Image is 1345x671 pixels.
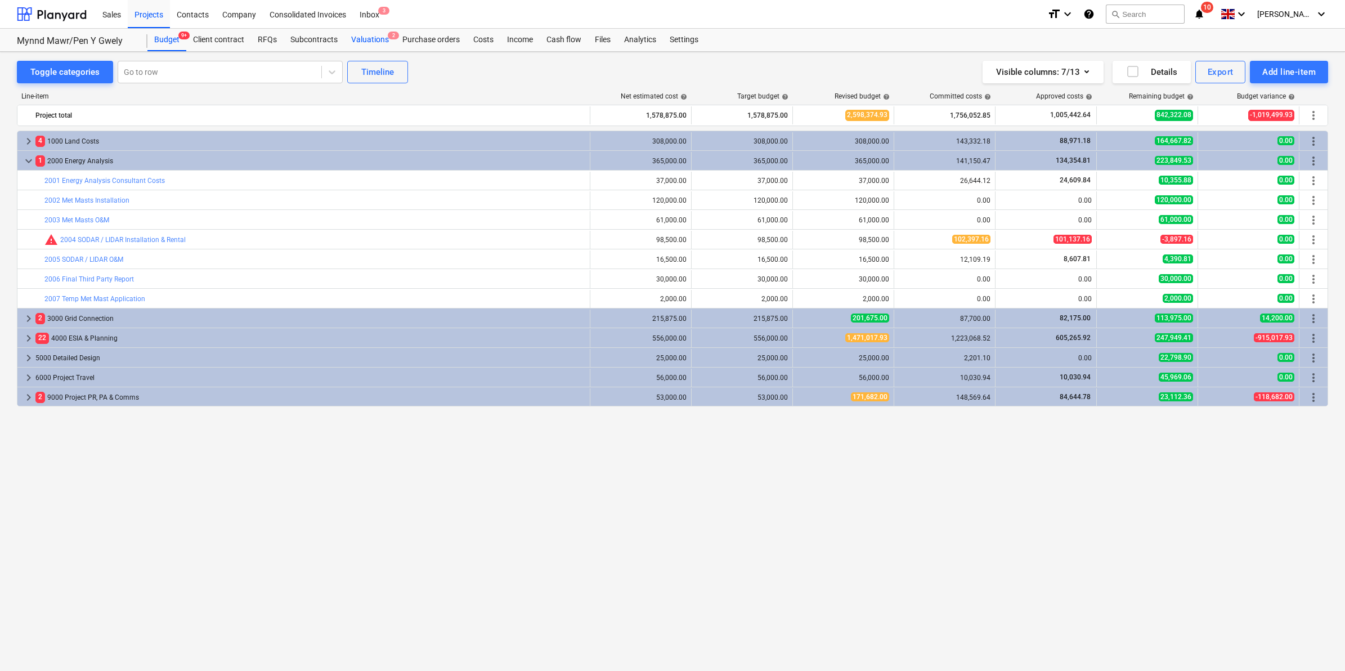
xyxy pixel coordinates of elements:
span: Committed costs exceed revised budget [44,233,58,247]
div: Toggle categories [30,65,100,79]
div: 2,000.00 [696,295,788,303]
div: 0.00 [899,275,990,283]
span: [PERSON_NAME] [1257,10,1313,19]
div: Files [588,29,617,51]
div: 26,644.12 [899,177,990,185]
div: Budget [147,29,186,51]
div: Export [1208,65,1234,79]
span: bar_chart [574,255,583,264]
a: Valuations2 [344,29,396,51]
span: -915,017.93 [1254,333,1294,342]
span: help [779,93,788,100]
div: Line-item [17,92,591,100]
div: Target budget [737,92,788,100]
a: Cash flow [540,29,588,51]
div: 61,000.00 [797,216,889,224]
span: 82,175.00 [1059,314,1092,322]
span: More actions [1307,292,1320,306]
span: 4,390.81 [1163,254,1193,263]
div: 30,000.00 [696,275,788,283]
span: bar_chart [574,176,583,185]
i: keyboard_arrow_down [1315,7,1328,21]
span: 0.00 [1277,215,1294,224]
a: Analytics [617,29,663,51]
div: 98,500.00 [595,236,687,244]
span: More actions [1307,174,1320,187]
div: 10,030.94 [899,374,990,382]
a: 2006 Final Third Party Report [44,275,134,283]
a: Purchase orders [396,29,467,51]
div: 365,000.00 [797,157,889,165]
button: Search [1106,5,1185,24]
i: keyboard_arrow_down [1235,7,1248,21]
div: 2000 Energy Analysis [35,152,585,170]
i: format_size [1047,7,1061,21]
div: 0.00 [899,216,990,224]
span: 4 [35,136,45,146]
span: 1 [35,155,45,166]
span: help [1185,93,1194,100]
div: 1,578,875.00 [595,106,687,124]
span: 0.00 [1277,274,1294,283]
span: 0.00 [1277,136,1294,145]
div: 4000 ESIA & Planning [35,329,585,347]
span: help [1083,93,1092,100]
span: bar_chart [574,216,583,225]
a: Client contract [186,29,251,51]
a: Costs [467,29,500,51]
span: bar_chart [574,294,583,303]
span: keyboard_arrow_right [22,312,35,325]
div: Settings [663,29,705,51]
span: More actions [1307,371,1320,384]
button: Timeline [347,61,408,83]
span: edit [800,216,809,225]
span: 223,849.53 [1155,156,1193,165]
div: 2,201.10 [899,354,990,362]
span: keyboard_arrow_right [22,371,35,384]
iframe: Chat Widget [1289,617,1345,671]
a: Income [500,29,540,51]
div: 308,000.00 [595,137,687,145]
div: 56,000.00 [595,374,687,382]
div: 53,000.00 [595,393,687,401]
span: help [1286,93,1295,100]
span: More actions [1307,391,1320,404]
div: 56,000.00 [797,374,889,382]
div: 556,000.00 [595,334,687,342]
span: More actions [1307,312,1320,325]
span: More actions [1307,109,1320,122]
span: 24,609.84 [1059,176,1092,184]
div: 61,000.00 [696,216,788,224]
span: 84,644.78 [1059,393,1092,401]
span: -1,019,499.93 [1248,110,1294,120]
div: Remaining budget [1129,92,1194,100]
button: Add line-item [1250,61,1328,83]
span: 10,355.88 [1159,176,1193,185]
span: 164,667.82 [1155,136,1193,145]
div: 9000 Project PR, PA & Comms [35,388,585,406]
div: 308,000.00 [797,137,889,145]
span: edit [800,294,809,303]
div: 143,332.18 [899,137,990,145]
span: 9+ [178,32,190,39]
a: Budget9+ [147,29,186,51]
a: 2001 Energy Analysis Consultant Costs [44,177,165,185]
span: 247,949.41 [1155,333,1193,342]
div: 25,000.00 [696,354,788,362]
div: Budget variance [1237,92,1295,100]
div: 2,000.00 [595,295,687,303]
span: 842,322.08 [1155,110,1193,120]
div: Details [1126,65,1177,79]
a: 2002 Met Masts Installation [44,196,129,204]
div: Timeline [361,65,394,79]
div: 0.00 [1000,295,1092,303]
div: 37,000.00 [595,177,687,185]
span: More actions [1307,194,1320,207]
span: 0.00 [1277,195,1294,204]
span: keyboard_arrow_right [22,135,35,148]
div: 0.00 [899,196,990,204]
div: 37,000.00 [696,177,788,185]
span: 22,798.90 [1159,353,1193,362]
span: -3,897.16 [1160,235,1193,244]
